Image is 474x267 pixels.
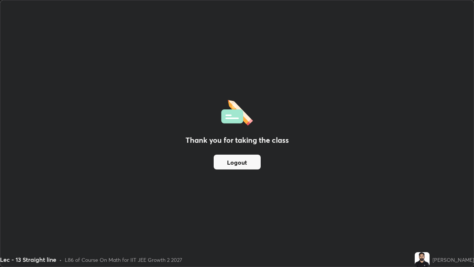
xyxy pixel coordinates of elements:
div: L86 of Course On Math for IIT JEE Growth 2 2027 [65,256,182,264]
div: • [59,256,62,264]
h2: Thank you for taking the class [186,135,289,146]
img: 04b9fe4193d640e3920203b3c5aed7f4.jpg [415,252,430,267]
div: [PERSON_NAME] [433,256,474,264]
img: offlineFeedback.1438e8b3.svg [221,98,253,126]
button: Logout [214,155,261,169]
